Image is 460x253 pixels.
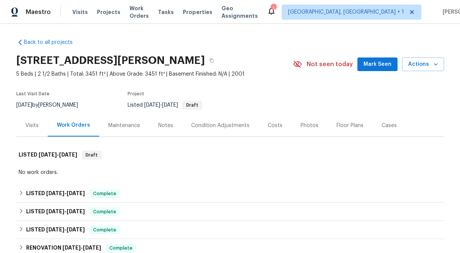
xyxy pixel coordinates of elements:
[97,8,120,16] span: Projects
[288,8,404,16] span: [GEOGRAPHIC_DATA], [GEOGRAPHIC_DATA] + 1
[271,5,276,12] div: 1
[62,245,81,250] span: [DATE]
[191,122,249,129] div: Condition Adjustments
[129,5,149,20] span: Work Orders
[16,39,89,46] a: Back to all projects
[90,226,119,234] span: Complete
[128,92,144,96] span: Project
[46,209,85,214] span: -
[19,169,442,176] div: No work orders.
[337,122,363,129] div: Floor Plans
[67,227,85,232] span: [DATE]
[46,191,64,196] span: [DATE]
[25,122,39,129] div: Visits
[128,102,202,108] span: Listed
[26,189,85,198] h6: LISTED
[26,244,101,253] h6: RENOVATION
[16,102,32,108] span: [DATE]
[46,209,64,214] span: [DATE]
[16,221,444,239] div: LISTED [DATE]-[DATE]Complete
[90,190,119,197] span: Complete
[46,227,64,232] span: [DATE]
[90,208,119,216] span: Complete
[183,103,201,107] span: Draft
[83,151,101,159] span: Draft
[144,102,178,108] span: -
[363,60,391,69] span: Mark Seen
[221,5,258,20] span: Geo Assignments
[108,122,140,129] div: Maintenance
[72,8,88,16] span: Visits
[62,245,101,250] span: -
[144,102,160,108] span: [DATE]
[16,185,444,203] div: LISTED [DATE]-[DATE]Complete
[106,244,136,252] span: Complete
[39,152,77,157] span: -
[205,54,218,67] button: Copy Address
[46,227,85,232] span: -
[19,151,77,160] h6: LISTED
[268,122,282,129] div: Costs
[67,191,85,196] span: [DATE]
[301,122,318,129] div: Photos
[26,225,85,234] h6: LISTED
[83,245,101,250] span: [DATE]
[16,203,444,221] div: LISTED [DATE]-[DATE]Complete
[26,8,51,16] span: Maestro
[16,92,50,96] span: Last Visit Date
[382,122,397,129] div: Cases
[26,207,85,216] h6: LISTED
[158,122,173,129] div: Notes
[16,143,444,167] div: LISTED [DATE]-[DATE]Draft
[158,9,174,15] span: Tasks
[307,61,353,68] span: Not seen today
[57,121,90,129] div: Work Orders
[39,152,57,157] span: [DATE]
[59,152,77,157] span: [DATE]
[16,101,87,110] div: by [PERSON_NAME]
[16,57,205,64] h2: [STREET_ADDRESS][PERSON_NAME]
[402,57,444,71] button: Actions
[183,8,212,16] span: Properties
[357,57,398,71] button: Mark Seen
[46,191,85,196] span: -
[16,70,293,78] span: 5 Beds | 2 1/2 Baths | Total: 3451 ft² | Above Grade: 3451 ft² | Basement Finished: N/A | 2001
[162,102,178,108] span: [DATE]
[67,209,85,214] span: [DATE]
[408,60,438,69] span: Actions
